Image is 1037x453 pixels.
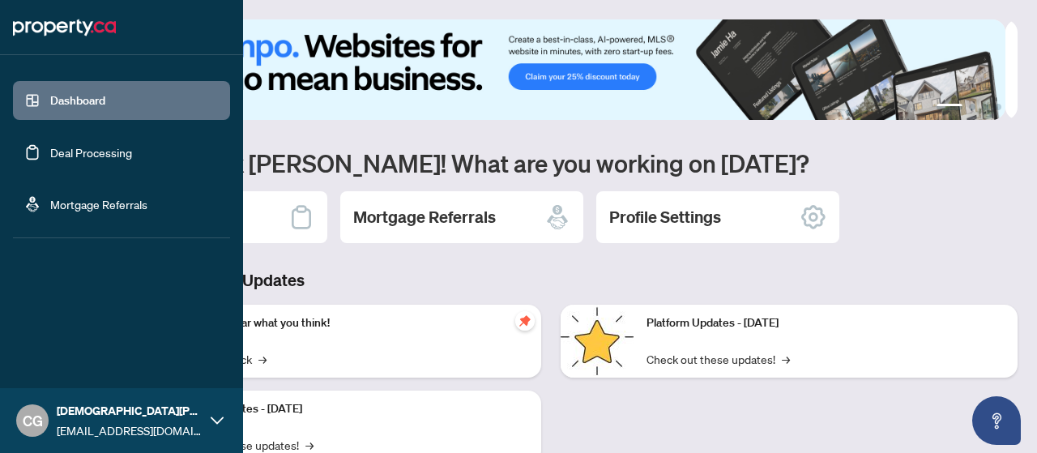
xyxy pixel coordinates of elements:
[50,145,132,160] a: Deal Processing
[23,409,43,432] span: CG
[647,350,790,368] a: Check out these updates!→
[84,147,1018,178] h1: Welcome back [PERSON_NAME]! What are you working on [DATE]?
[258,350,267,368] span: →
[609,206,721,229] h2: Profile Settings
[57,421,203,439] span: [EMAIL_ADDRESS][DOMAIN_NAME]
[353,206,496,229] h2: Mortgage Referrals
[50,197,147,212] a: Mortgage Referrals
[13,15,116,41] img: logo
[57,402,203,420] span: [DEMOGRAPHIC_DATA][PERSON_NAME]
[170,400,528,418] p: Platform Updates - [DATE]
[982,104,988,110] button: 3
[782,350,790,368] span: →
[84,19,1005,120] img: Slide 0
[937,104,962,110] button: 1
[561,305,634,378] img: Platform Updates - June 23, 2025
[50,93,105,108] a: Dashboard
[972,396,1021,445] button: Open asap
[84,269,1018,292] h3: Brokerage & Industry Updates
[515,311,535,331] span: pushpin
[995,104,1001,110] button: 4
[170,314,528,332] p: We want to hear what you think!
[969,104,975,110] button: 2
[647,314,1005,332] p: Platform Updates - [DATE]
